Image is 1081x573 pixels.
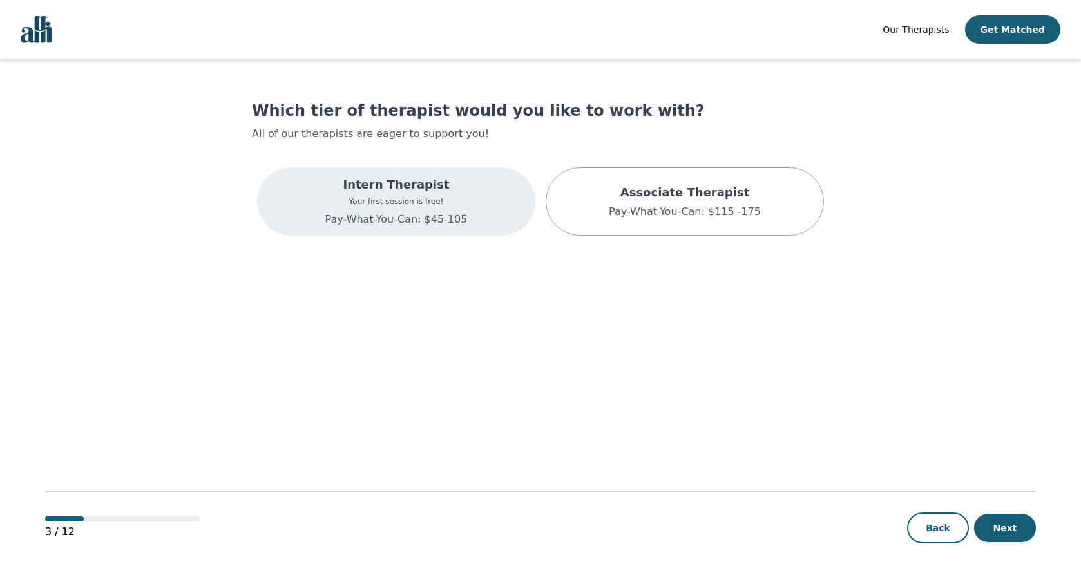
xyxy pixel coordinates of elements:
[609,183,761,202] p: Associate Therapist
[883,22,949,37] a: Our Therapists
[45,524,200,540] p: 3 / 12
[965,15,1060,44] button: Get Matched
[325,176,468,194] p: Intern Therapist
[252,126,829,142] p: All of our therapists are eager to support you!
[325,212,468,227] p: Pay-What-You-Can: $45-105
[609,204,761,220] p: Pay-What-You-Can: $115 -175
[974,514,1036,542] button: Next
[325,196,468,207] p: Your first session is free!
[883,24,949,35] span: Our Therapists
[21,16,52,43] img: alli logo
[907,512,969,543] button: Back
[252,100,829,121] h1: Which tier of therapist would you like to work with?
